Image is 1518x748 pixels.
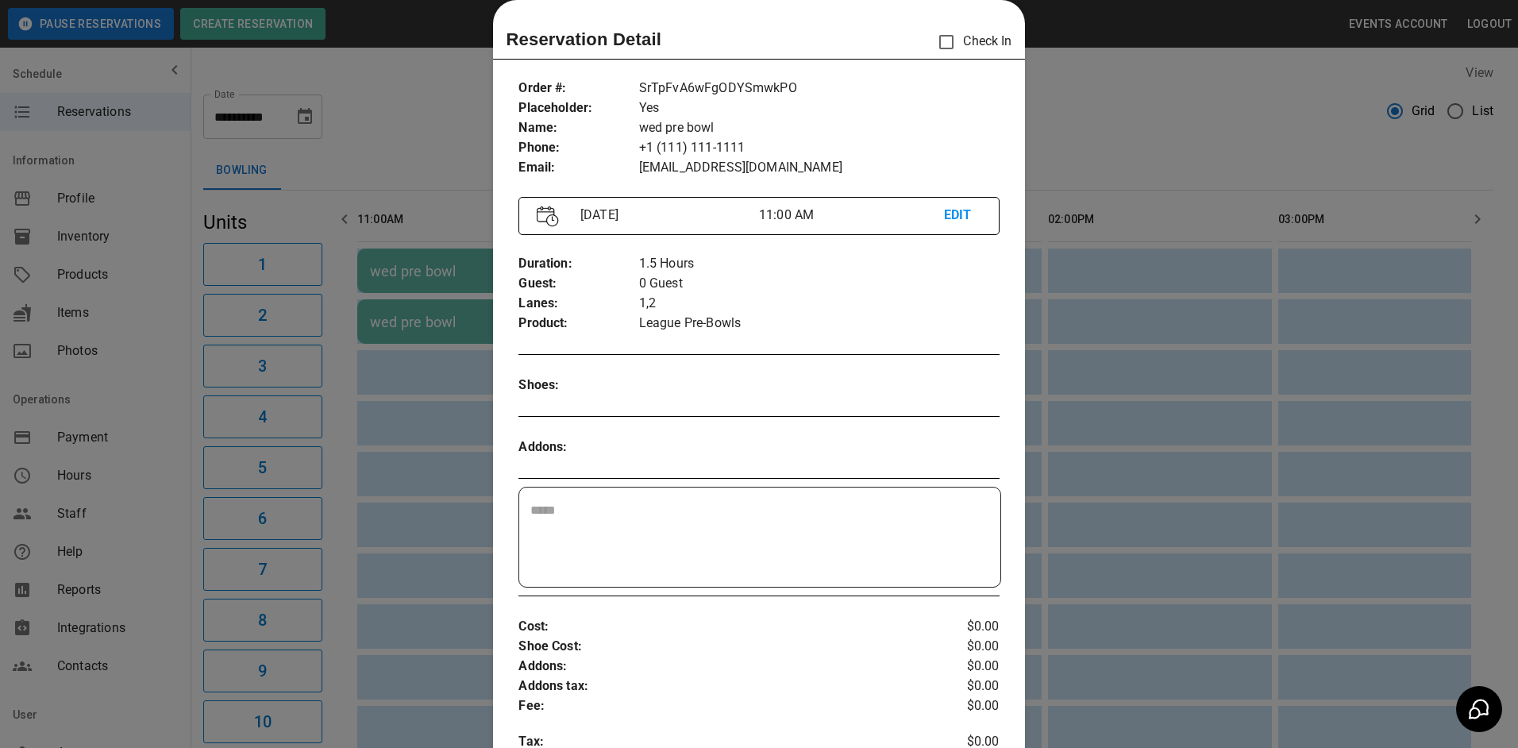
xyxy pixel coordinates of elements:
[639,294,1000,314] p: 1,2
[537,206,559,227] img: Vector
[639,254,1000,274] p: 1.5 Hours
[639,158,1000,178] p: [EMAIL_ADDRESS][DOMAIN_NAME]
[639,314,1000,334] p: League Pre-Bowls
[518,696,919,716] p: Fee :
[759,206,944,225] p: 11:00 AM
[919,657,1000,677] p: $0.00
[518,79,638,98] p: Order # :
[639,98,1000,118] p: Yes
[919,617,1000,637] p: $0.00
[518,657,919,677] p: Addons :
[639,274,1000,294] p: 0 Guest
[919,637,1000,657] p: $0.00
[518,314,638,334] p: Product :
[930,25,1011,59] p: Check In
[518,118,638,138] p: Name :
[639,79,1000,98] p: SrTpFvA6wFgODYSmwkPO
[639,118,1000,138] p: wed pre bowl
[518,637,919,657] p: Shoe Cost :
[518,98,638,118] p: Placeholder :
[518,677,919,696] p: Addons tax :
[518,438,638,457] p: Addons :
[518,376,638,395] p: Shoes :
[944,206,981,226] p: EDIT
[518,158,638,178] p: Email :
[518,294,638,314] p: Lanes :
[518,138,638,158] p: Phone :
[518,274,638,294] p: Guest :
[639,138,1000,158] p: +1 (111) 111-1111
[506,26,661,52] p: Reservation Detail
[518,254,638,274] p: Duration :
[919,696,1000,716] p: $0.00
[518,617,919,637] p: Cost :
[919,677,1000,696] p: $0.00
[574,206,759,225] p: [DATE]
